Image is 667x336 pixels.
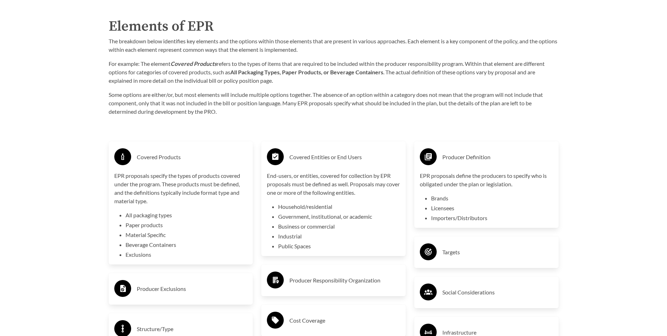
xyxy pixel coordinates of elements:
[171,60,217,67] strong: Covered Products
[431,214,553,222] li: Importers/Distributors
[137,283,248,294] h3: Producer Exclusions
[442,287,553,298] h3: Social Considerations
[137,151,248,163] h3: Covered Products
[114,172,248,205] p: EPR proposals specify the types of products covered under the program. These products must be def...
[289,151,400,163] h3: Covered Entities or End Users
[267,172,400,197] p: End-users, or entities, covered for collection by EPR proposals must be defined as well. Proposal...
[278,232,400,241] li: Industrial
[230,69,383,75] strong: All Packaging Types, Paper Products, or Beverage Containers
[109,37,559,54] p: The breakdown below identifies key elements and the options within those elements that are presen...
[126,211,248,219] li: All packaging types
[278,222,400,231] li: Business or commercial
[278,203,400,211] li: Household/residential
[126,221,248,229] li: Paper products
[109,91,559,116] p: Some options are either/or, but most elements will include multiple options together. The absence...
[278,212,400,221] li: Government, institutional, or academic
[126,250,248,259] li: Exclusions
[289,315,400,326] h3: Cost Coverage
[137,323,248,335] h3: Structure/Type
[442,247,553,258] h3: Targets
[420,172,553,188] p: EPR proposals define the producers to specify who is obligated under the plan or legislation.
[109,16,559,37] h2: Elements of EPR
[126,231,248,239] li: Material Specific
[278,242,400,250] li: Public Spaces
[431,204,553,212] li: Licensees
[431,194,553,203] li: Brands
[126,241,248,249] li: Beverage Containers
[289,275,400,286] h3: Producer Responsibility Organization
[442,151,553,163] h3: Producer Definition
[109,60,559,85] p: For example: The element refers to the types of items that are required to be included within the...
